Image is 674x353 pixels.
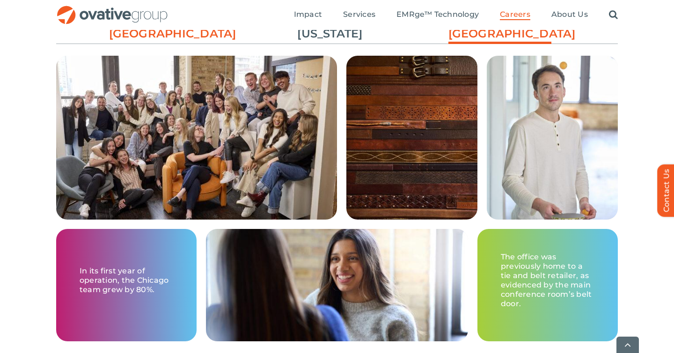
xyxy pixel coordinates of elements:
a: Services [343,10,375,20]
a: Careers [500,10,530,20]
a: [GEOGRAPHIC_DATA] [448,26,551,46]
a: Impact [294,10,322,20]
span: EMRge™ Technology [396,10,479,19]
a: Search [609,10,618,20]
a: [GEOGRAPHIC_DATA] [109,26,212,42]
a: About Us [551,10,588,20]
a: OG_Full_horizontal_RGB [56,5,168,14]
span: Services [343,10,375,19]
img: Careers – Chicago Grid 3 [487,56,618,220]
span: Careers [500,10,530,19]
span: About Us [551,10,588,19]
a: EMRge™ Technology [396,10,479,20]
ul: Post Filters [56,21,618,46]
img: Careers – Chicago Grid 1 [56,56,337,235]
img: Careers – Chicago Grid 4 [206,229,468,341]
span: Impact [294,10,322,19]
p: The office was previously home to a tie and belt retailer, as evidenced by the main conference ro... [501,252,594,309]
a: [US_STATE] [278,26,381,42]
p: In its first year of operation, the Chicago team grew by 80%. [80,266,173,294]
img: Careers – Chicago Grid 2 [346,56,477,220]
